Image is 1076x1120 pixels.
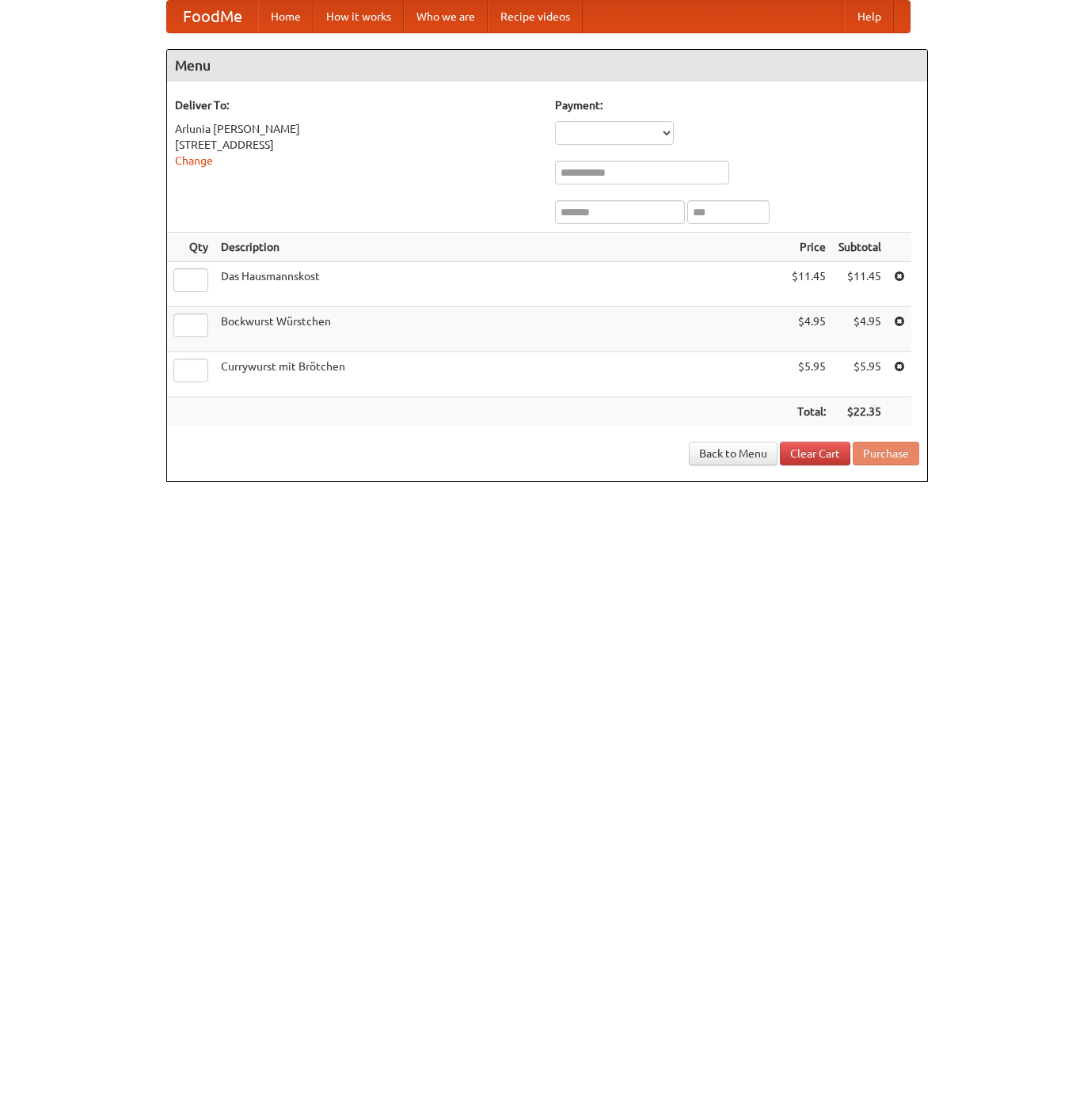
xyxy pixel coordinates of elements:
[689,442,778,465] a: Back to Menu
[785,307,832,352] td: $4.95
[215,307,785,352] td: Bockwurst Würstchen
[215,233,785,262] th: Description
[404,1,488,32] a: Who we are
[167,1,258,32] a: FoodMe
[785,233,832,262] th: Price
[832,233,888,262] th: Subtotal
[785,262,832,307] td: $11.45
[258,1,314,32] a: Home
[832,262,888,307] td: $11.45
[832,352,888,397] td: $5.95
[845,1,894,32] a: Help
[215,262,785,307] td: Das Hausmannskost
[488,1,583,32] a: Recipe videos
[785,397,832,427] th: Total:
[853,442,919,465] button: Purchase
[785,352,832,397] td: $5.95
[555,97,919,113] h5: Payment:
[167,50,927,82] h4: Menu
[175,97,539,113] h5: Deliver To:
[314,1,404,32] a: How it works
[832,397,888,427] th: $22.35
[175,137,539,153] div: [STREET_ADDRESS]
[832,307,888,352] td: $4.95
[175,154,213,167] a: Change
[215,352,785,397] td: Currywurst mit Brötchen
[167,233,215,262] th: Qty
[780,442,850,465] a: Clear Cart
[175,121,539,137] div: Arlunia [PERSON_NAME]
